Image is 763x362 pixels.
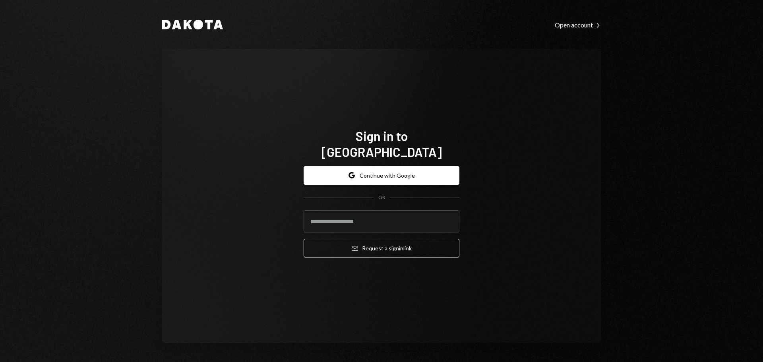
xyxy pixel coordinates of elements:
h1: Sign in to [GEOGRAPHIC_DATA] [304,128,459,160]
div: OR [378,194,385,201]
a: Open account [555,20,601,29]
div: Open account [555,21,601,29]
button: Continue with Google [304,166,459,185]
button: Request a signinlink [304,239,459,257]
